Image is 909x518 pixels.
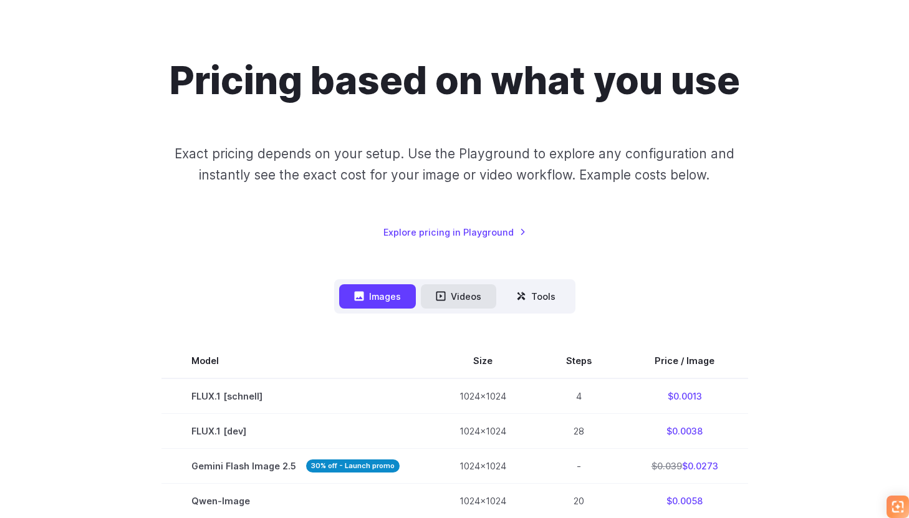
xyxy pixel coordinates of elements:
[170,58,740,103] h1: Pricing based on what you use
[652,461,682,471] s: $0.039
[622,414,748,449] td: $0.0038
[536,414,622,449] td: 28
[622,449,748,484] td: $0.0273
[161,378,430,414] td: FLUX.1 [schnell]
[339,284,416,309] button: Images
[536,449,622,484] td: -
[421,284,496,309] button: Videos
[430,414,536,449] td: 1024x1024
[161,414,430,449] td: FLUX.1 [dev]
[430,449,536,484] td: 1024x1024
[430,378,536,414] td: 1024x1024
[622,343,748,378] th: Price / Image
[191,459,400,473] span: Gemini Flash Image 2.5
[306,459,400,472] strong: 30% off - Launch promo
[536,343,622,378] th: Steps
[622,378,748,414] td: $0.0013
[536,378,622,414] td: 4
[383,225,526,239] a: Explore pricing in Playground
[151,143,758,185] p: Exact pricing depends on your setup. Use the Playground to explore any configuration and instantl...
[161,343,430,378] th: Model
[501,284,570,309] button: Tools
[430,343,536,378] th: Size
